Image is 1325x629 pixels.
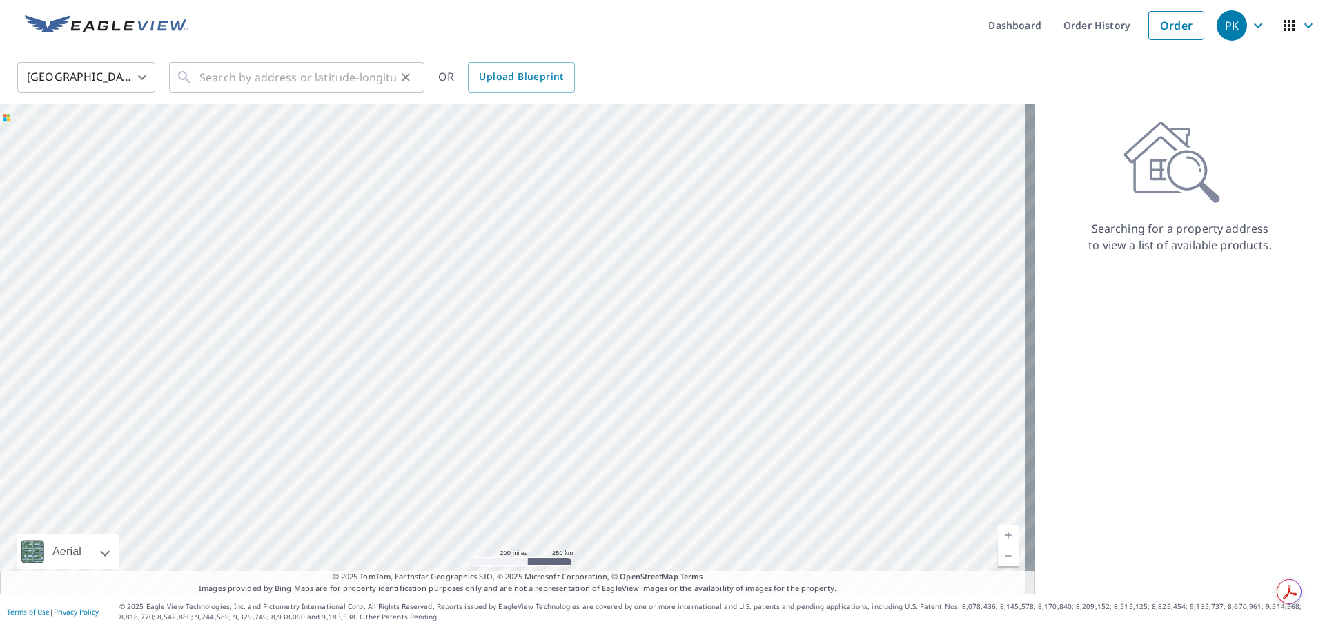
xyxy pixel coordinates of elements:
a: Terms [680,571,703,581]
a: Current Level 5, Zoom In [998,525,1019,545]
img: EV Logo [25,15,188,36]
a: Upload Blueprint [468,62,574,93]
a: Privacy Policy [54,607,99,617]
a: Terms of Use [7,607,50,617]
span: © 2025 TomTom, Earthstar Geographics SIO, © 2025 Microsoft Corporation, © [333,571,703,583]
div: [GEOGRAPHIC_DATA] [17,58,155,97]
button: Clear [396,68,415,87]
span: Upload Blueprint [479,68,563,86]
a: Order [1148,11,1204,40]
a: OpenStreetMap [620,571,678,581]
div: OR [438,62,575,93]
div: PK [1217,10,1247,41]
a: Current Level 5, Zoom Out [998,545,1019,566]
div: Aerial [48,534,86,569]
p: Searching for a property address to view a list of available products. [1088,220,1273,253]
p: © 2025 Eagle View Technologies, Inc. and Pictometry International Corp. All Rights Reserved. Repo... [119,601,1318,622]
div: Aerial [17,534,119,569]
input: Search by address or latitude-longitude [199,58,396,97]
p: | [7,608,99,616]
